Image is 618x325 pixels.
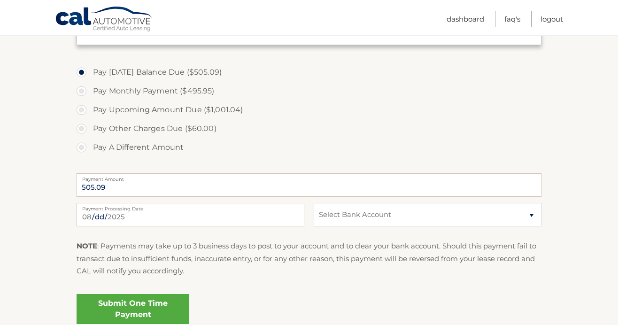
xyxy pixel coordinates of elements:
[55,6,154,33] a: Cal Automotive
[77,63,541,82] label: Pay [DATE] Balance Due ($505.09)
[77,203,304,226] input: Payment Date
[77,241,97,250] strong: NOTE
[77,82,541,101] label: Pay Monthly Payment ($495.95)
[77,173,541,197] input: Payment Amount
[77,294,189,324] a: Submit One Time Payment
[77,240,541,277] p: : Payments may take up to 3 business days to post to your account and to clear your bank account....
[541,11,563,27] a: Logout
[77,119,541,138] label: Pay Other Charges Due ($60.00)
[504,11,520,27] a: FAQ's
[77,101,541,119] label: Pay Upcoming Amount Due ($1,001.04)
[447,11,484,27] a: Dashboard
[77,138,541,157] label: Pay A Different Amount
[77,203,304,210] label: Payment Processing Date
[77,173,541,181] label: Payment Amount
